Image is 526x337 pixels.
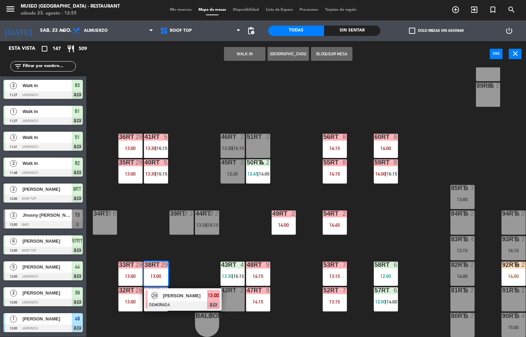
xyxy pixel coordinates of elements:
i: lock [489,83,495,88]
i: lock [463,236,469,242]
span: | [257,171,259,177]
div: 15:00 [501,325,526,330]
span: | [206,222,208,228]
div: 14:15 [246,274,270,279]
span: Roof Top [170,28,192,33]
div: 29 [135,134,142,140]
span: 13:30 [145,146,156,151]
span: Almuerzo [84,28,108,33]
span: 29 [151,292,158,299]
span: 62 [75,159,80,167]
span: 61 [75,107,80,115]
i: power_settings_new [505,27,513,35]
i: arrow_drop_down [59,27,67,35]
i: add_circle_outline [451,6,460,14]
button: WALK IN [224,47,265,61]
div: 13:00 [118,274,143,279]
span: 9RT [73,185,81,193]
i: block [208,210,214,216]
div: 2 [240,134,244,140]
div: 52RT [323,287,324,293]
span: Pre-acceso [296,8,322,12]
span: 57RT [72,237,83,245]
div: 2 [521,236,525,242]
span: 6 [10,238,17,245]
div: 91RT [502,287,503,293]
i: lock [514,313,520,319]
div: 5 [164,159,168,166]
button: menu [5,4,16,17]
div: 42RT [221,287,222,293]
span: 49 [75,315,80,323]
div: 8 [113,210,117,217]
button: Bloquear Mesa [311,47,352,61]
span: 16:15 [208,222,218,228]
span: 2 [10,186,17,193]
span: | [385,171,387,177]
i: lock [463,313,469,319]
i: lock [208,313,214,319]
span: 14:00 [259,171,270,177]
div: 13:00 [118,146,143,151]
div: 13:15 [323,299,347,304]
div: 39rt [170,210,171,217]
span: | [385,299,387,305]
i: lock [514,236,520,242]
i: menu [5,4,16,14]
span: [PERSON_NAME] [22,186,72,193]
i: lock [514,210,520,216]
span: | [232,273,233,279]
div: 2 [470,313,474,319]
span: 16:15 [157,146,167,151]
span: [PERSON_NAME] [22,289,72,297]
i: power_input [492,49,500,58]
div: 7 [342,262,347,268]
div: 94RT [502,210,503,217]
div: 12:30 [221,171,245,176]
span: Disponibilidad [230,8,262,12]
div: 2 [266,134,270,140]
span: [PERSON_NAME] [22,263,72,271]
span: check_box_outline_blank [409,28,415,34]
div: 13:00 [144,274,168,279]
div: 8 [393,134,398,140]
div: 9 [266,287,270,293]
div: 4 [470,236,474,242]
div: 13:15 [450,248,475,253]
span: Mapa de mesas [195,8,230,12]
i: turned_in_not [489,6,497,14]
span: [PERSON_NAME] [22,315,72,322]
i: filter_list [14,62,22,71]
span: 5 [10,264,17,271]
div: 3 [470,185,474,191]
span: 63 [75,81,80,90]
span: | [155,146,157,151]
span: 2 [10,290,17,297]
div: 4 [240,262,244,268]
div: 2 [189,210,193,217]
div: sábado 23. agosto - 12:55 [21,10,120,17]
i: crop_square [40,45,49,53]
button: power_input [490,49,503,59]
span: Mis reservas [166,8,195,12]
div: 14:15 [246,299,270,304]
span: [PERSON_NAME] [163,292,207,299]
div: 2 [521,287,525,293]
span: [PERSON_NAME] [22,237,72,245]
div: 8 [342,134,347,140]
i: search [507,6,516,14]
div: 2 [521,262,525,268]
